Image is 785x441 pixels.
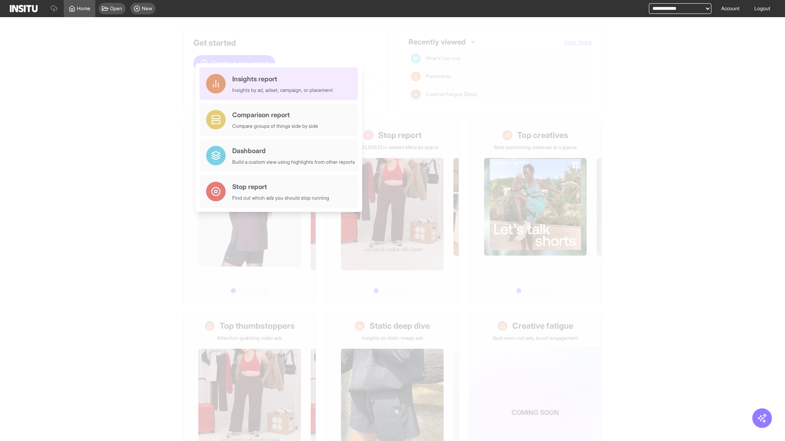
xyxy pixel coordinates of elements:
[232,146,355,156] div: Dashboard
[77,5,90,12] span: Home
[232,195,329,201] div: Find out which ads you should stop running
[232,74,333,84] div: Insights report
[232,182,329,192] div: Stop report
[232,159,355,165] div: Build a custom view using highlights from other reports
[10,5,38,12] img: Logo
[110,5,122,12] span: Open
[232,110,318,120] div: Comparison report
[232,87,333,94] div: Insights by ad, adset, campaign, or placement
[232,123,318,129] div: Compare groups of things side by side
[142,5,152,12] span: New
